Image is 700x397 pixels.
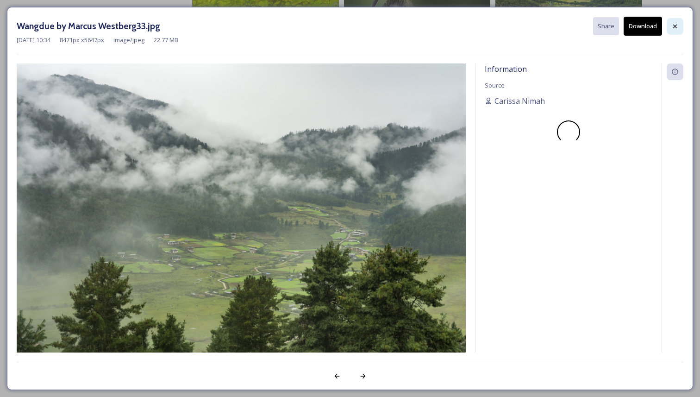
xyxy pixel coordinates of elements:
[154,36,178,44] span: 22.77 MB
[17,63,466,363] img: Wangdue%20by%20Marcus%20Westberg33.jpg
[113,36,144,44] span: image/jpeg
[60,36,104,44] span: 8471 px x 5647 px
[624,17,662,36] button: Download
[485,81,505,89] span: Source
[485,64,527,74] span: Information
[494,95,545,107] span: Carissa Nimah
[17,36,50,44] span: [DATE] 10:34
[593,17,619,35] button: Share
[17,19,160,33] h3: Wangdue by Marcus Westberg33.jpg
